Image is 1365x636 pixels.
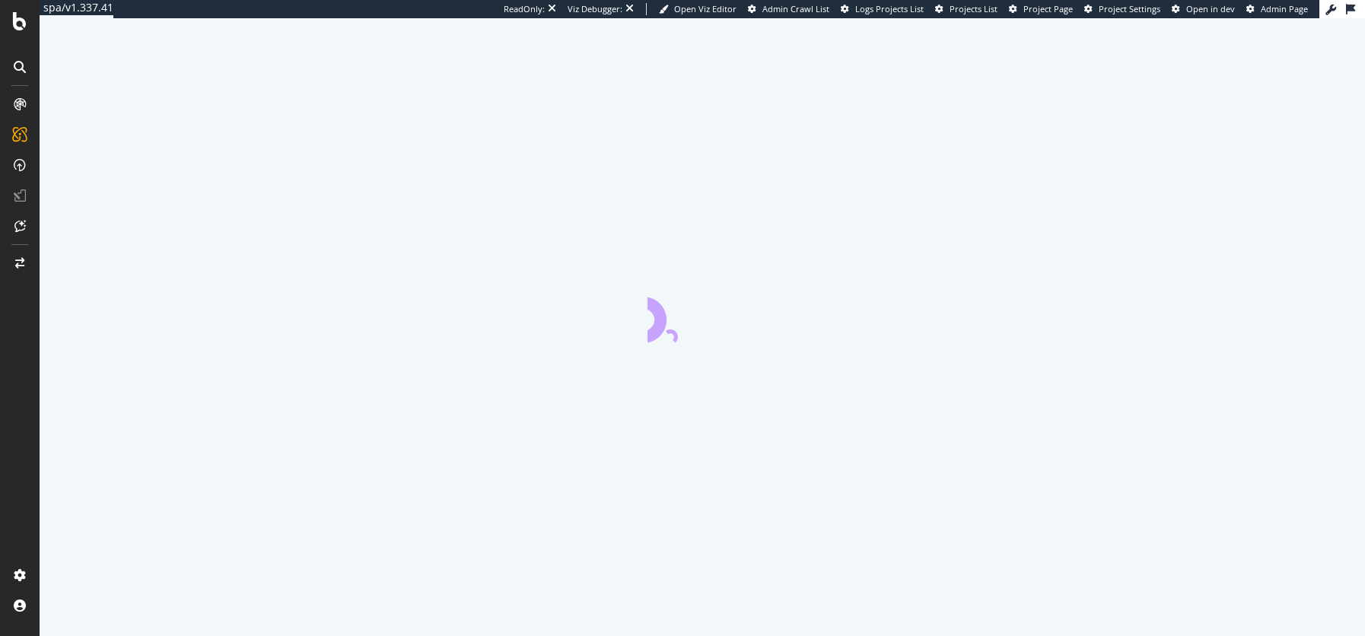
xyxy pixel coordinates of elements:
[659,3,737,15] a: Open Viz Editor
[1261,3,1308,14] span: Admin Page
[1246,3,1308,15] a: Admin Page
[1023,3,1073,14] span: Project Page
[647,288,757,342] div: animation
[674,3,737,14] span: Open Viz Editor
[1009,3,1073,15] a: Project Page
[748,3,829,15] a: Admin Crawl List
[762,3,829,14] span: Admin Crawl List
[568,3,622,15] div: Viz Debugger:
[1084,3,1160,15] a: Project Settings
[950,3,998,14] span: Projects List
[504,3,545,15] div: ReadOnly:
[1186,3,1235,14] span: Open in dev
[1172,3,1235,15] a: Open in dev
[855,3,924,14] span: Logs Projects List
[1099,3,1160,14] span: Project Settings
[841,3,924,15] a: Logs Projects List
[935,3,998,15] a: Projects List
